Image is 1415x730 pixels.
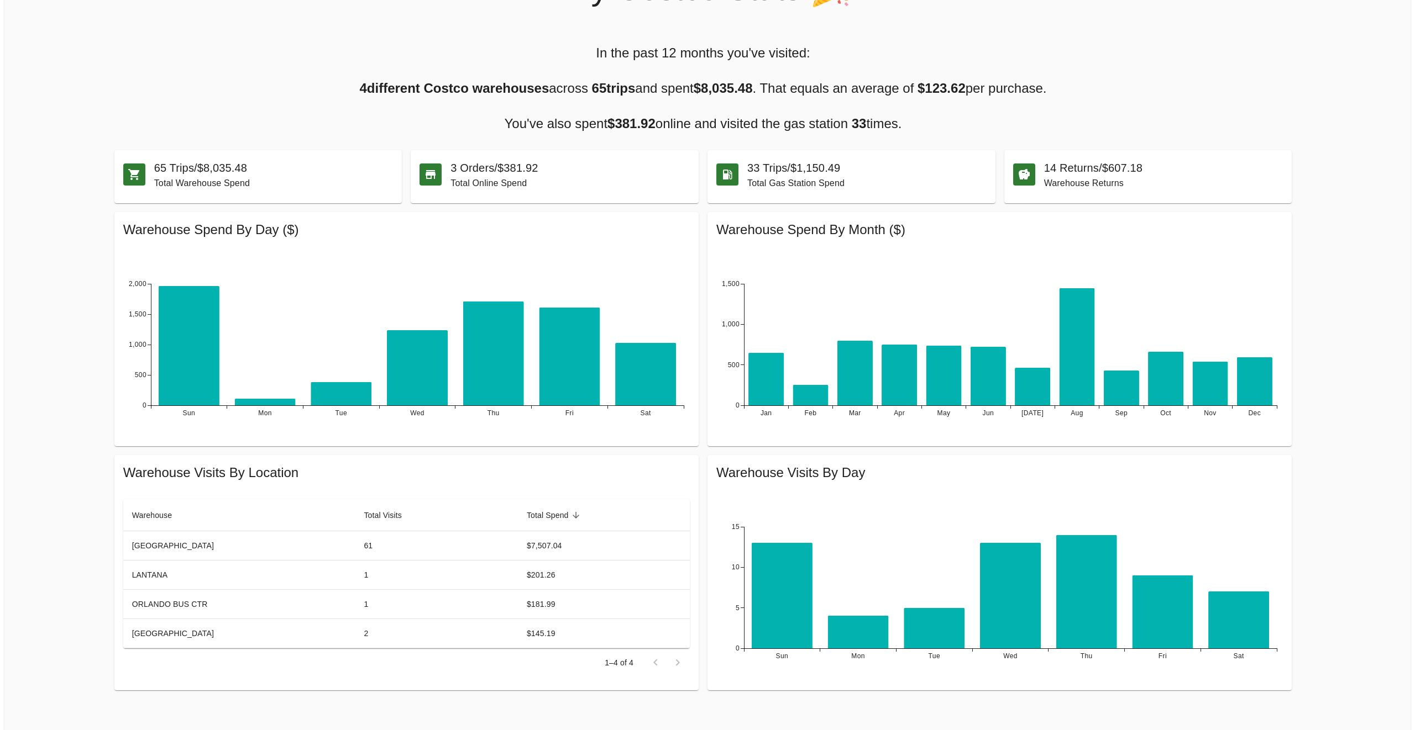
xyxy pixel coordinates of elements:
td: ORLANDO BUS CTR [123,590,355,619]
td: $181.99 [518,590,690,619]
td: LANTANA [123,560,355,590]
h6: 14 Returns / $607.18 [1044,159,1283,177]
tspan: Mon [258,409,272,417]
tspan: Thu [487,409,499,417]
tspan: Tue [335,409,347,417]
tspan: [DATE] [1021,409,1044,417]
tspan: 0 [736,644,740,652]
tspan: Dec [1249,409,1261,417]
td: 1 [355,560,517,590]
span: Warehouse Visits By Location [123,464,690,482]
h6: 3 Orders / $381.92 [450,159,690,177]
tspan: Feb [805,409,817,417]
p: Warehouse Returns [1044,177,1283,190]
tspan: 15 [732,523,740,531]
tspan: Jun [983,409,994,417]
span: Warehouse Spend By Month ($) [716,221,1283,239]
tspan: Sun [776,652,789,660]
span: Total Visits [364,509,416,522]
tspan: 1,500 [722,280,740,288]
p: Total Gas Station Spend [747,177,987,190]
h5: In the past 12 months you've visited: across and spent . That equals an average of per purchase. ... [352,44,1055,133]
p: Total Online Spend [450,177,690,190]
h6: 65 Trips / $8,035.48 [154,159,394,177]
tspan: Wed [1003,652,1018,660]
tspan: Nov [1204,409,1217,417]
tspan: Sat [640,409,651,417]
h6: 33 Trips / $1,150.49 [747,159,987,177]
b: $381.92 [607,116,656,131]
tspan: 500 [134,371,146,379]
td: [GEOGRAPHIC_DATA] [123,619,355,648]
tspan: Mar [849,409,861,417]
td: 61 [355,531,517,560]
td: [GEOGRAPHIC_DATA] [123,531,355,560]
b: 4 different Costco warehouses [359,81,549,96]
tspan: Sun [182,409,195,417]
p: Total Warehouse Spend [154,177,394,190]
th: Warehouse [123,499,355,531]
tspan: Oct [1160,409,1171,417]
tspan: Tue [929,652,940,660]
span: Warehouse Visits By Day [716,464,1283,482]
td: 2 [355,619,517,648]
tspan: 1,000 [722,320,740,328]
td: $7,507.04 [518,531,690,560]
tspan: Sep [1115,409,1128,417]
b: 33 [852,116,867,131]
tspan: Mon [851,652,865,660]
td: $145.19 [518,619,690,648]
tspan: Jan [761,409,772,417]
b: 65 trips [592,81,636,96]
tspan: 0 [736,401,740,409]
span: Warehouse Spend By Day ($) [123,221,690,239]
tspan: 2,000 [129,280,146,288]
p: 1–4 of 4 [605,657,633,668]
tspan: 1,000 [129,341,146,348]
td: 1 [355,590,517,619]
tspan: 500 [728,361,740,369]
tspan: Apr [894,409,905,417]
tspan: Aug [1071,409,1083,417]
tspan: Fri [1159,652,1167,660]
tspan: Wed [410,409,424,417]
tspan: 1,500 [129,310,146,318]
tspan: May [937,409,951,417]
b: $8,035.48 [694,81,753,96]
tspan: Thu [1081,652,1093,660]
span: Total Spend [527,509,583,522]
tspan: 10 [732,563,740,571]
td: $201.26 [518,560,690,590]
tspan: 5 [736,604,740,612]
tspan: Sat [1234,652,1244,660]
tspan: Fri [565,409,573,417]
tspan: 0 [143,401,146,409]
b: $123.62 [918,81,966,96]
